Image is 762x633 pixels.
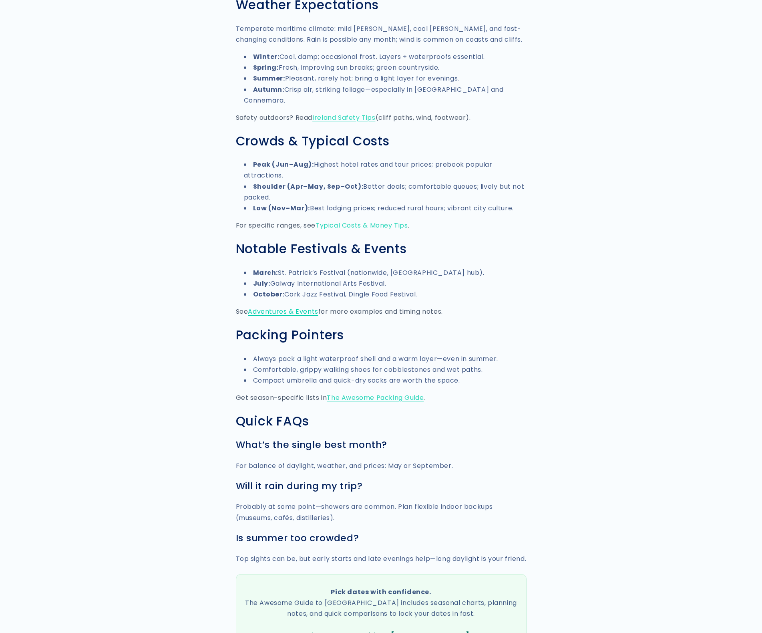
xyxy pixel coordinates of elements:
[244,181,527,203] li: Better deals; comfortable queues; lively but not packed.
[244,159,527,181] li: Highest hotel rates and tour prices; prebook popular attractions.
[236,439,527,451] h3: What’s the single best month?
[253,52,279,61] strong: Winter:
[253,63,279,72] strong: Spring:
[248,307,318,316] a: Adventures & Events
[244,62,527,73] li: Fresh, improving sun breaks; green countryside.
[236,23,527,45] p: Temperate maritime climate: mild [PERSON_NAME], cool [PERSON_NAME], and fast-changing conditions....
[253,160,314,169] strong: Peak (Jun–Aug):
[244,353,527,364] li: Always pack a light waterproof shell and a warm layer—even in summer.
[236,413,527,429] h2: Quick FAQs
[316,221,408,230] a: Typical Costs & Money Tips
[244,375,527,386] li: Compact umbrella and quick-dry socks are worth the space.
[244,84,527,106] li: Crisp air, striking foliage—especially in [GEOGRAPHIC_DATA] and Connemara.
[236,392,527,403] p: Get season-specific lists in .
[253,204,310,213] strong: Low (Nov–Mar):
[236,553,527,564] p: Top sights can be, but early starts and late evenings help—long daylight is your friend.
[253,268,278,277] strong: March:
[236,327,527,343] h2: Packing Pointers
[253,182,364,191] strong: Shoulder (Apr–May, Sep–Oct):
[327,393,424,402] a: The Awesome Packing Guide
[244,278,527,289] li: Galway International Arts Festival.
[236,460,527,471] p: For balance of daylight, weather, and prices: May or September.
[236,501,527,523] p: Probably at some point—showers are common. Plan flexible indoor backups (museums, cafés, distille...
[244,289,527,300] li: Cork Jazz Festival, Dingle Food Festival.
[253,279,270,288] strong: July:
[244,203,527,214] li: Best lodging prices; reduced rural hours; vibrant city culture.
[236,220,527,231] p: For specific ranges, see .
[244,51,527,62] li: Cool, damp; occasional frost. Layers + waterproofs essential.
[236,112,527,123] p: Safety outdoors? Read (cliff paths, wind, footwear).
[253,290,285,299] strong: October:
[244,267,527,278] li: St. Patrick’s Festival (nationwide, [GEOGRAPHIC_DATA] hub).
[253,85,284,94] strong: Autumn:
[236,480,527,492] h3: Will it rain during my trip?
[244,364,527,375] li: Comfortable, grippy walking shoes for cobblestones and wet paths.
[236,532,527,544] h3: Is summer too crowded?
[244,73,527,84] li: Pleasant, rarely hot; bring a light layer for evenings.
[253,74,285,83] strong: Summer:
[236,133,527,149] h2: Crowds & Typical Costs
[236,306,527,317] p: See for more examples and timing notes.
[331,587,431,597] strong: Pick dates with confidence.
[236,241,527,256] h2: Notable Festivals & Events
[312,113,375,122] a: Ireland Safety Tips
